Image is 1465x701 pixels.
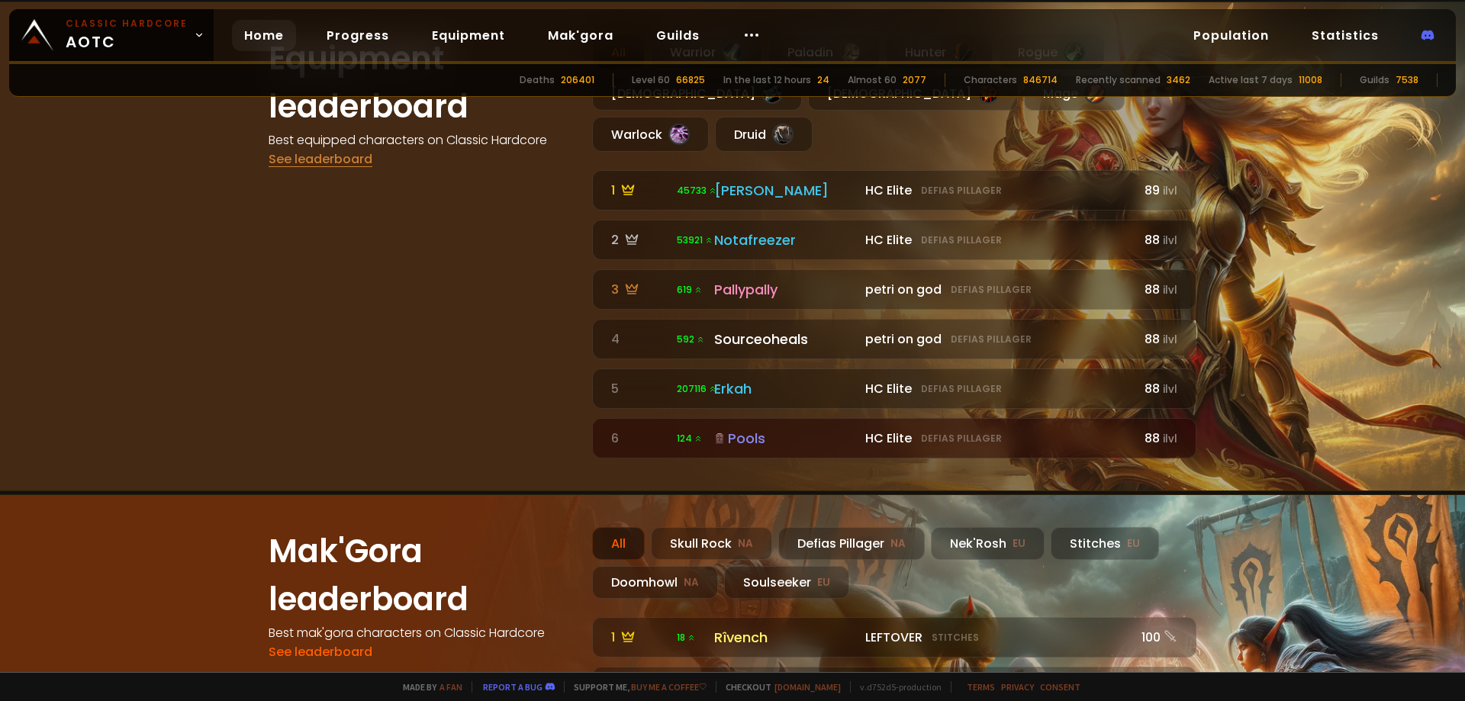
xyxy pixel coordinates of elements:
[865,379,1129,398] div: HC Elite
[1299,73,1322,87] div: 11008
[592,527,645,560] div: All
[1138,628,1177,647] div: 100
[850,681,942,693] span: v. d752d5 - production
[232,20,296,51] a: Home
[520,73,555,87] div: Deaths
[716,681,841,693] span: Checkout
[921,233,1002,247] small: Defias Pillager
[1167,73,1190,87] div: 3462
[1051,527,1159,560] div: Stitches
[676,73,705,87] div: 66825
[932,631,979,645] small: Stitches
[1138,379,1177,398] div: 88
[903,73,926,87] div: 2077
[1163,283,1177,297] small: ilvl
[394,681,462,693] span: Made by
[439,681,462,693] a: a fan
[611,628,668,647] div: 1
[1013,536,1025,551] small: EU
[723,73,811,87] div: In the last 12 hours
[592,368,1196,409] a: 5 207116 Erkah HC EliteDefias Pillager88ilvl
[269,527,574,623] h1: Mak'Gora leaderboard
[269,623,574,642] h4: Best mak'gora characters on Classic Hardcore
[848,73,897,87] div: Almost 60
[269,150,372,168] a: See leaderboard
[1299,20,1391,51] a: Statistics
[1396,73,1418,87] div: 7538
[890,536,906,551] small: NA
[592,319,1196,359] a: 4 592 Sourceoheals petri on godDefias Pillager88ilvl
[269,130,574,150] h4: Best equipped characters on Classic Hardcore
[817,575,830,590] small: EU
[1360,73,1389,87] div: Guilds
[592,617,1196,658] a: 1 18 RîvenchLEFTOVERStitches100
[1138,330,1177,349] div: 88
[921,432,1002,445] small: Defias Pillager
[865,628,1129,647] div: LEFTOVER
[611,379,668,398] div: 5
[1163,233,1177,248] small: ilvl
[1138,280,1177,299] div: 88
[967,681,995,693] a: Terms
[715,117,813,152] div: Druid
[1040,681,1080,693] a: Consent
[738,536,753,551] small: NA
[66,17,188,53] span: AOTC
[651,527,772,560] div: Skull Rock
[644,20,712,51] a: Guilds
[714,378,856,399] div: Erkah
[420,20,517,51] a: Equipment
[592,117,709,152] div: Warlock
[714,230,856,250] div: Notafreezer
[714,180,856,201] div: [PERSON_NAME]
[611,230,668,249] div: 2
[536,20,626,51] a: Mak'gora
[1076,73,1161,87] div: Recently scanned
[964,73,1017,87] div: Characters
[1163,184,1177,198] small: ilvl
[865,181,1129,200] div: HC Elite
[1181,20,1281,51] a: Population
[714,279,856,300] div: Pallypally
[632,73,670,87] div: Level 60
[1138,230,1177,249] div: 88
[592,269,1196,310] a: 3 619 Pallypally petri on godDefias Pillager88ilvl
[592,566,718,599] div: Doomhowl
[483,681,543,693] a: Report a bug
[1138,429,1177,448] div: 88
[817,73,829,87] div: 24
[1163,382,1177,397] small: ilvl
[1163,333,1177,347] small: ilvl
[714,329,856,349] div: Sourceoheals
[677,631,696,645] span: 18
[1127,536,1140,551] small: EU
[314,20,401,51] a: Progress
[677,184,717,198] span: 45733
[921,382,1002,396] small: Defias Pillager
[677,283,703,297] span: 619
[66,17,188,31] small: Classic Hardcore
[774,681,841,693] a: [DOMAIN_NAME]
[865,280,1129,299] div: petri on god
[931,527,1045,560] div: Nek'Rosh
[592,418,1196,458] a: 6 124 Pools HC EliteDefias Pillager88ilvl
[611,280,668,299] div: 3
[631,681,707,693] a: Buy me a coffee
[684,575,699,590] small: NA
[778,527,925,560] div: Defias Pillager
[561,73,594,87] div: 206401
[951,333,1032,346] small: Defias Pillager
[714,627,856,648] div: Rîvench
[611,429,668,448] div: 6
[1138,181,1177,200] div: 89
[592,170,1196,211] a: 1 45733 [PERSON_NAME] HC EliteDefias Pillager89ilvl
[865,230,1129,249] div: HC Elite
[677,382,717,396] span: 207116
[677,333,705,346] span: 592
[592,220,1196,260] a: 2 53921 Notafreezer HC EliteDefias Pillager88ilvl
[1023,73,1058,87] div: 846714
[951,283,1032,297] small: Defias Pillager
[611,330,668,349] div: 4
[1001,681,1034,693] a: Privacy
[9,9,214,61] a: Classic HardcoreAOTC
